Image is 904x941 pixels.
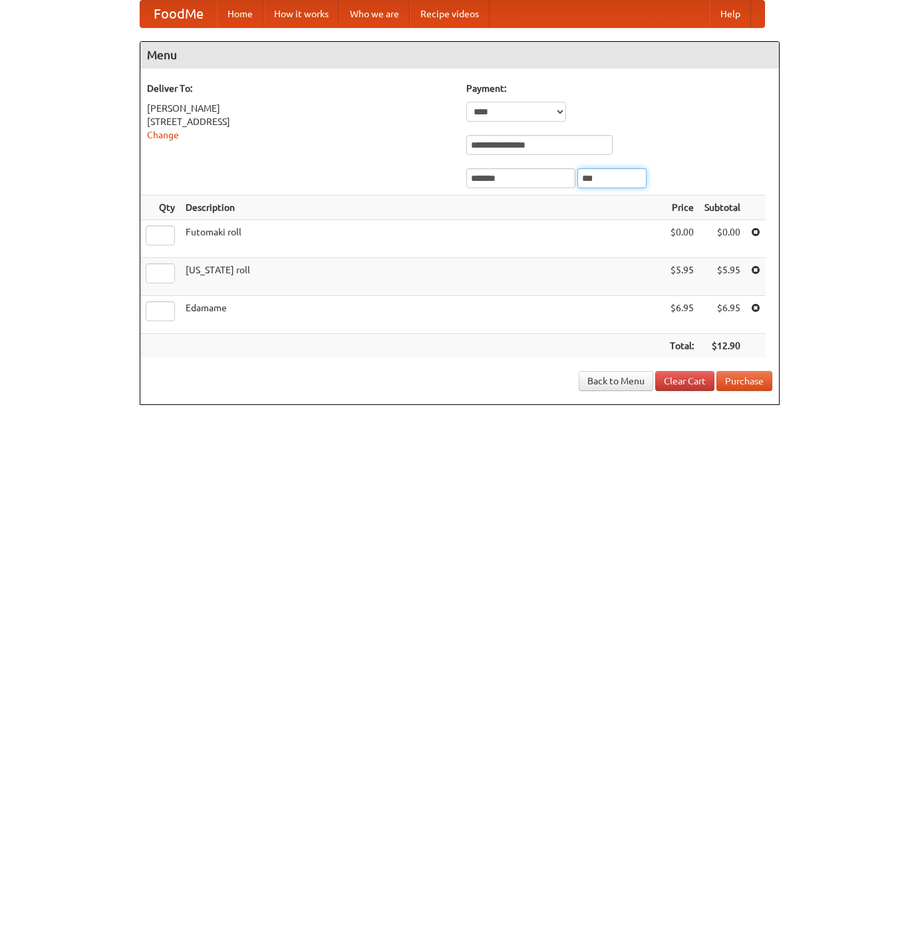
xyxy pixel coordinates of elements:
td: $5.95 [665,258,699,296]
td: Edamame [180,296,665,334]
th: Subtotal [699,196,746,220]
a: Help [710,1,751,27]
a: FoodMe [140,1,217,27]
td: $0.00 [699,220,746,258]
a: Home [217,1,263,27]
td: $0.00 [665,220,699,258]
h5: Deliver To: [147,82,453,95]
a: Change [147,130,179,140]
a: How it works [263,1,339,27]
div: [PERSON_NAME] [147,102,453,115]
a: Recipe videos [410,1,490,27]
td: [US_STATE] roll [180,258,665,296]
div: [STREET_ADDRESS] [147,115,453,128]
button: Purchase [716,371,772,391]
th: Price [665,196,699,220]
a: Who we are [339,1,410,27]
td: Futomaki roll [180,220,665,258]
h5: Payment: [466,82,772,95]
td: $6.95 [699,296,746,334]
h4: Menu [140,42,779,68]
td: $5.95 [699,258,746,296]
a: Clear Cart [655,371,714,391]
td: $6.95 [665,296,699,334]
th: Qty [140,196,180,220]
th: Total: [665,334,699,358]
a: Back to Menu [579,371,653,391]
th: $12.90 [699,334,746,358]
th: Description [180,196,665,220]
